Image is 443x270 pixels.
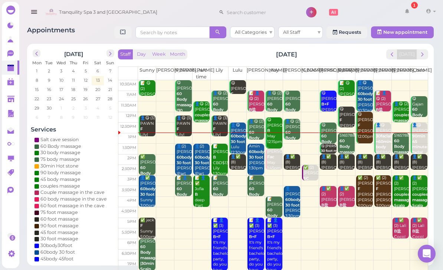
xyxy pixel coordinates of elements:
span: 12 [83,77,88,84]
b: 30facial +60mins body [376,134,393,150]
th: [PERSON_NAME] [337,67,355,80]
b: 60 Body massage [140,165,158,181]
th: [PERSON_NAME] [174,67,192,80]
button: Month [168,49,187,59]
div: 30body30foot [40,242,72,249]
span: 24 [58,95,65,102]
button: [DATE] [397,49,417,59]
div: 👤✅ (8) [PERSON_NAME] Coco|[PERSON_NAME]|[PERSON_NAME] |[PERSON_NAME]|[PERSON_NAME]|[PERSON_NAME]|... [230,154,246,254]
div: 👤😋 [PERSON_NAME] Lulu 12:30pm - 2:00pm [230,123,246,167]
b: 60 Body massage [213,186,230,202]
span: 3 [59,68,63,74]
span: All Categories [235,29,267,35]
b: B盐 [394,229,401,234]
b: 30 foot massage [321,149,349,153]
span: 5 [84,68,88,74]
div: 👤✅ (2) Lali Coco|[PERSON_NAME] 5:00pm - 6:00pm [412,218,427,262]
div: 60 body massage in the cave [40,196,107,202]
div: 60 foot massage in the cave [40,202,105,209]
div: 😋 [PERSON_NAME] [PERSON_NAME] 1:30pm - 2:00pm [321,144,355,163]
span: 2 [47,68,51,74]
b: F [140,223,143,228]
div: 👤✅ (2) [PERSON_NAME] [PERSON_NAME]|[PERSON_NAME] 3:30pm - 4:30pm [339,186,355,236]
h2: [DATE] [276,50,297,59]
b: F [231,92,233,97]
input: Search customer [224,6,296,18]
span: 30 [46,105,52,111]
div: 👤✅ (2) [PERSON_NAME] Coco|[PERSON_NAME] 3:00pm - 4:30pm [412,175,427,242]
div: 30 foot massage [40,235,78,242]
button: next [417,49,428,59]
button: prev [33,49,40,57]
div: 60body 30 foot [40,249,75,256]
span: 16 [46,86,52,93]
b: B盐 [339,203,347,208]
span: 7pm [127,261,136,266]
div: 1 [411,2,418,9]
div: 👤✅ (8) [PERSON_NAME] Coco|[PERSON_NAME]|[PERSON_NAME] |[PERSON_NAME]|[PERSON_NAME]|[PERSON_NAME]|... [375,154,391,254]
b: 60 Body massage [412,107,430,123]
span: Thu [70,60,77,65]
div: 📝 [PERSON_NAME] [PERSON_NAME] Lily|[PERSON_NAME] 3:00pm - 4:00pm [213,175,228,236]
div: Salt cave session [40,136,79,143]
span: 23 [46,95,52,102]
b: couples massage|30min Scalp treatment [394,192,425,214]
div: 📝 👤😋 (2) [PERSON_NAME] [DEMOGRAPHIC_DATA] [PERSON_NAME]|[PERSON_NAME] 11:00am - 12:00pm [249,91,264,146]
span: 5 [108,105,112,111]
b: 60 Body massage [177,186,194,202]
span: 19 [83,86,88,93]
span: Sat [94,60,101,65]
span: 3 [84,105,88,111]
div: 📝 [PERSON_NAME] [PERSON_NAME] Lily|[PERSON_NAME] 3:00pm - 4:00pm [249,175,264,236]
div: 👤✅ (2) [PERSON_NAME] [PERSON_NAME]|[PERSON_NAME] 3:30pm - 4:30pm [321,186,337,236]
div: 👤✅ (8) [PERSON_NAME] Coco|[PERSON_NAME]|[PERSON_NAME] |[PERSON_NAME]|[PERSON_NAME]|[PERSON_NAME]|... [357,154,373,254]
th: [GEOGRAPHIC_DATA] [301,67,319,80]
b: F [376,186,378,191]
div: 📝 👤😋 (2) [PERSON_NAME] [DEMOGRAPHIC_DATA] [PERSON_NAME]|[PERSON_NAME] 11:00am - 12:00pm [375,91,391,146]
span: New appointment [383,29,427,35]
span: 4pm [127,198,136,203]
span: 6:30pm [122,251,136,256]
span: 5:30pm [122,230,136,235]
span: 10 [83,114,88,121]
b: 60 Body massage |30 foot massage [177,91,194,124]
span: 3:30pm [122,188,136,192]
div: 👤😋 (2) [PERSON_NAME] [PERSON_NAME]|[PERSON_NAME] 12:20pm - 1:20pm [285,119,301,174]
b: F [177,127,179,131]
span: 18 [70,86,76,93]
div: 👤😋 (2) [PERSON_NAME] Lily|May 11:00am - 12:00pm [213,91,228,140]
div: 😋 [PERSON_NAME] May 12:15pm - 1:45pm [267,117,282,156]
button: Week [150,49,168,59]
b: 60 Body massage [267,102,285,118]
b: F [358,186,360,191]
span: 6 [96,68,100,74]
button: Staff [118,49,133,59]
th: [PERSON_NAME] [391,67,410,80]
div: 📝 👤[PERSON_NAME] For my girlfriend birthday [PERSON_NAME] 3:00pm - 4:00pm [176,175,192,242]
span: 8 [35,77,39,84]
th: [PERSON_NAME] [156,67,174,80]
div: 😋 [PERSON_NAME] Lulu 10:10am - 11:10am [230,81,246,119]
span: 6 [35,114,39,121]
span: 2 [72,105,75,111]
input: Search by notes [135,26,210,38]
b: couples massage [195,113,212,123]
b: 60body 30 foot [231,134,246,144]
div: 👤😋 (3) PAWN Lily|[PERSON_NAME] |Sunny 12:10pm - 1:10pm [176,116,192,165]
div: 👤✅ (8) [PERSON_NAME] Coco|[PERSON_NAME]|[PERSON_NAME] |[PERSON_NAME]|[PERSON_NAME]|[PERSON_NAME]|... [285,154,301,254]
th: May [265,67,283,80]
div: 30 body massage [40,149,81,156]
div: 👤😋 [PERSON_NAME] Coco 12:30pm - 2:00pm [412,123,427,189]
b: B盐 [376,107,383,112]
b: 60body 30 foot [140,186,155,197]
div: 👤😋 (2) [PERSON_NAME] Part time |[PERSON_NAME] 11:30am - 12:30pm [194,101,210,157]
button: prev [386,49,398,59]
div: 👤😋 (3) PAWN Lily|[PERSON_NAME] |Sunny 12:10pm - 1:10pm [140,116,155,165]
div: ✅ (2) [PERSON_NAME] [PERSON_NAME]|[PERSON_NAME] 3:00pm - 4:30pm [357,175,373,219]
span: 28 [107,95,113,102]
span: 6pm [127,240,136,245]
b: 60body 30 foot [195,155,210,165]
span: 1 [60,105,63,111]
div: 👤✅ [PERSON_NAME] Sunny 3:00pm - 4:30pm [140,175,155,219]
div: 👤✅ (8) [PERSON_NAME] Coco|[PERSON_NAME]|[PERSON_NAME] |[PERSON_NAME]|[PERSON_NAME]|[PERSON_NAME]|... [412,154,427,254]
